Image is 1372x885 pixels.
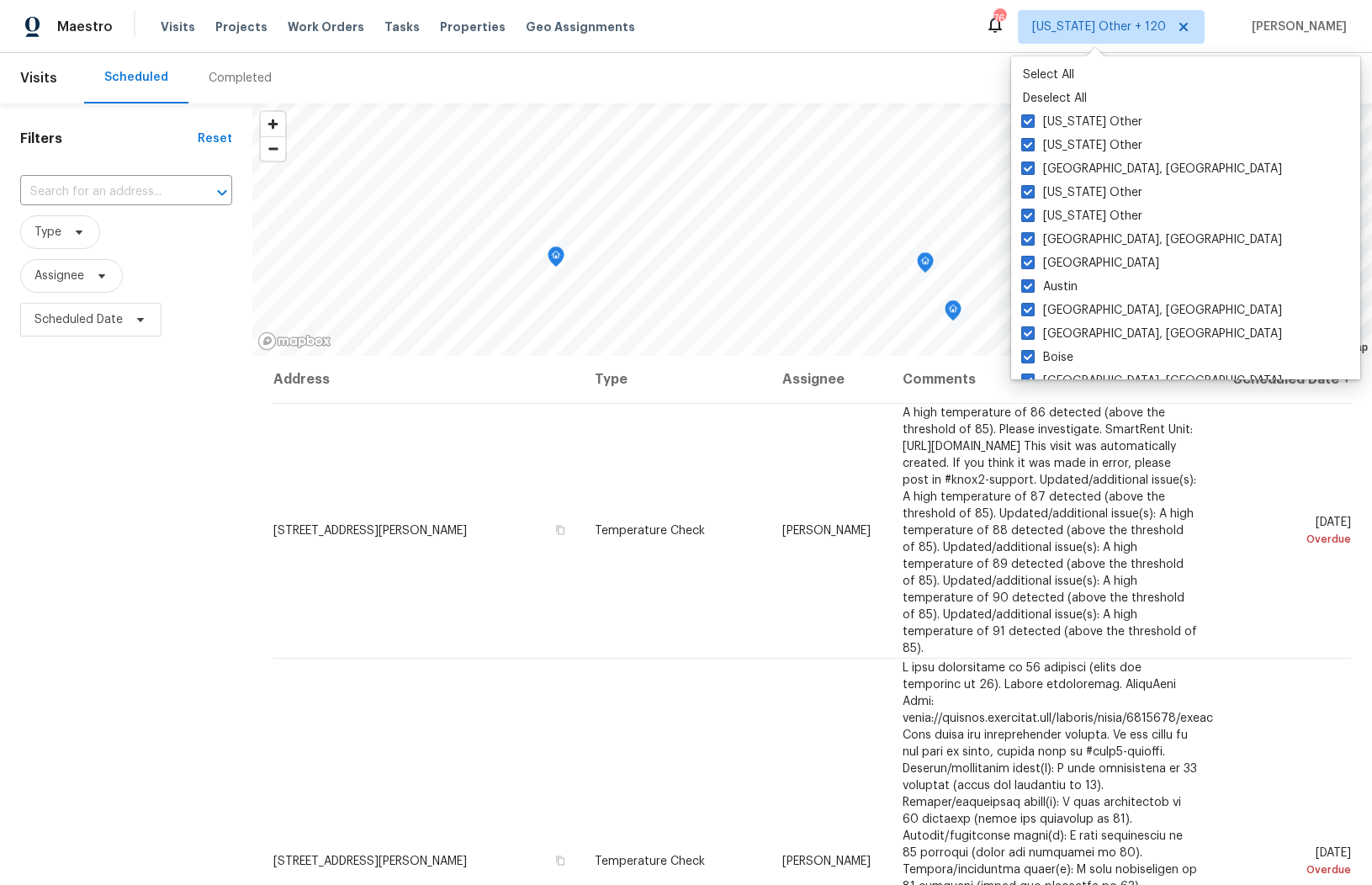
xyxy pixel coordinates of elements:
[273,525,467,537] span: [STREET_ADDRESS][PERSON_NAME]
[252,103,1372,356] canvas: Map
[1021,114,1142,130] label: [US_STATE] Other
[595,525,705,537] span: Temperature Check
[945,300,961,326] div: Map marker
[553,522,568,538] button: Copy Address
[526,19,635,35] span: Geo Assignments
[210,181,234,204] button: Open
[20,179,185,205] input: Search for an address...
[20,60,57,97] span: Visits
[1021,161,1282,178] label: [GEOGRAPHIC_DATA], [GEOGRAPHIC_DATA]
[209,70,272,87] div: Completed
[1245,19,1347,35] span: [PERSON_NAME]
[595,856,705,867] span: Temperature Check
[288,19,364,35] span: Work Orders
[104,69,168,86] div: Scheduled
[34,268,84,284] span: Assignee
[34,311,123,328] span: Scheduled Date
[769,356,890,403] th: Assignee
[1021,208,1142,225] label: [US_STATE] Other
[384,21,420,33] span: Tasks
[1021,373,1282,390] label: [GEOGRAPHIC_DATA], [GEOGRAPHIC_DATA]
[782,856,871,867] span: [PERSON_NAME]
[198,130,232,147] div: Reset
[581,356,768,403] th: Type
[1021,326,1282,342] label: [GEOGRAPHIC_DATA], [GEOGRAPHIC_DATA]
[1021,137,1142,154] label: [US_STATE] Other
[273,356,581,403] th: Address
[1021,278,1078,295] label: Austin
[34,224,61,241] span: Type
[1226,861,1351,878] div: Overdue
[1226,517,1351,548] span: [DATE]
[1023,90,1348,107] p: Deselect All
[261,112,285,136] button: Zoom in
[1021,255,1159,272] label: [GEOGRAPHIC_DATA]
[553,853,568,868] button: Copy Address
[257,331,331,351] a: Mapbox homepage
[1021,231,1282,248] label: [GEOGRAPHIC_DATA], [GEOGRAPHIC_DATA]
[1213,356,1352,403] th: Scheduled Date ↑
[261,136,285,161] button: Zoom out
[1021,349,1073,366] label: Boise
[440,19,506,35] span: Properties
[917,252,934,278] div: Map marker
[903,407,1197,654] span: A high temperature of 86 detected (above the threshold of 85). Please investigate. SmartRent Unit...
[548,246,564,273] div: Map marker
[889,356,1213,403] th: Comments
[1226,847,1351,878] span: [DATE]
[1021,302,1282,319] label: [GEOGRAPHIC_DATA], [GEOGRAPHIC_DATA]
[1023,66,1348,83] p: Select All
[1226,531,1351,548] div: Overdue
[782,525,871,537] span: [PERSON_NAME]
[20,130,198,147] h1: Filters
[57,19,113,35] span: Maestro
[1021,184,1142,201] label: [US_STATE] Other
[215,19,268,35] span: Projects
[1032,19,1166,35] span: [US_STATE] Other + 120
[273,856,467,867] span: [STREET_ADDRESS][PERSON_NAME]
[993,10,1005,27] div: 766
[161,19,195,35] span: Visits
